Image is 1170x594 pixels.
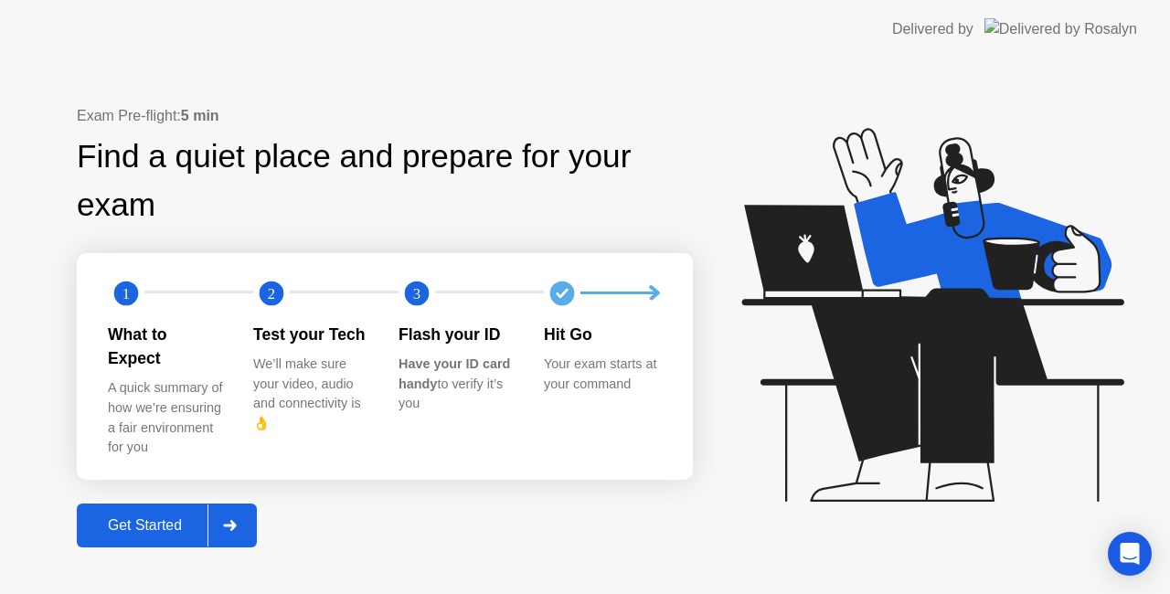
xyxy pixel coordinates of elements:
div: Your exam starts at your command [544,355,660,394]
text: 2 [268,284,275,302]
div: A quick summary of how we’re ensuring a fair environment for you [108,378,224,457]
div: Open Intercom Messenger [1108,532,1152,576]
div: Test your Tech [253,323,369,346]
div: Find a quiet place and prepare for your exam [77,133,693,229]
b: 5 min [181,108,219,123]
div: We’ll make sure your video, audio and connectivity is 👌 [253,355,369,433]
img: Delivered by Rosalyn [984,18,1137,39]
text: 1 [122,284,130,302]
div: to verify it’s you [399,355,515,414]
div: Exam Pre-flight: [77,105,693,127]
div: Hit Go [544,323,660,346]
button: Get Started [77,504,257,547]
div: What to Expect [108,323,224,371]
text: 3 [413,284,420,302]
div: Flash your ID [399,323,515,346]
div: Get Started [82,517,207,534]
b: Have your ID card handy [399,356,510,391]
div: Delivered by [892,18,973,40]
